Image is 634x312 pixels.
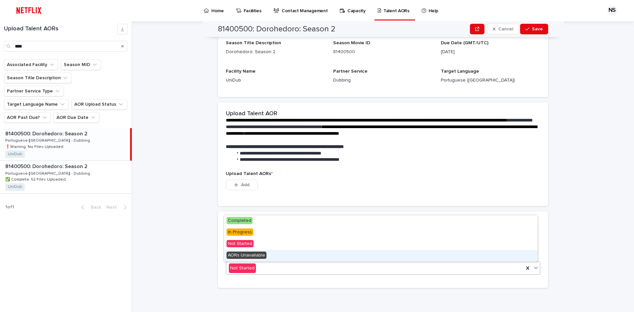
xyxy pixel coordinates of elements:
button: Save [520,24,548,34]
button: AOR Due Date [53,112,99,123]
span: Season Title Description [226,41,281,45]
div: NS [607,5,617,16]
p: Dubbing [333,77,433,84]
div: Not Started [224,238,538,250]
p: Dorohedoro: Season 2 [226,49,325,55]
p: UniDub [226,77,325,84]
button: Season MID [61,59,101,70]
span: Cancel [498,27,513,31]
span: Add [241,183,249,187]
button: Back [76,204,104,210]
a: UniDub [8,152,22,156]
span: Season Movie ID [333,41,370,45]
div: In Progress [224,227,538,238]
span: In Progress [227,228,253,236]
img: ifQbXi3ZQGMSEF7WDB7W [13,4,45,17]
span: Due Date (GMT/UTC) [441,41,488,45]
span: Save [532,27,543,31]
input: Search [4,41,128,52]
h2: Upload Talent AOR [226,110,277,118]
p: ✅ Complete: 52 Files Uploaded [5,176,67,182]
p: 81400500: Dorohedoro: Season 2 [5,129,89,137]
button: Add [226,180,258,190]
p: 81400500: Dorohedoro: Season 2 [5,162,89,170]
button: Target Language Name [4,99,69,110]
span: Next [106,205,121,210]
span: Back [87,205,101,210]
a: UniDub [8,185,22,189]
button: AOR Upload Status [71,99,127,110]
span: Completed [227,217,253,224]
button: Season Title Description [4,73,72,83]
h1: Upload Talent AORs [4,25,117,33]
span: Facility Name [226,69,256,74]
button: AOR Past Due? [4,112,51,123]
button: Next [104,204,132,210]
button: Partner Service Type [4,86,64,96]
p: Portuguese ([GEOGRAPHIC_DATA]) - Dubbing [5,170,91,176]
span: Not Started [227,240,254,247]
div: Completed [224,215,538,227]
p: Portuguese ([GEOGRAPHIC_DATA]) [441,77,540,84]
span: Partner Service [333,69,368,74]
button: Associated Facility [4,59,58,70]
span: Target Language [441,69,479,74]
p: ❗️Warning: No Files Uploaded [5,143,65,149]
span: Upload Talent AORs [226,171,273,176]
h2: 81400500: Dorohedoro: Season 2 [218,24,335,34]
div: AORs Unavailable [224,250,538,261]
p: [DATE] [441,49,540,55]
p: Portuguese ([GEOGRAPHIC_DATA]) - Dubbing [5,137,91,143]
span: AORs Unavailable [227,252,266,259]
div: Not Started [229,263,256,273]
button: Cancel [487,24,519,34]
p: 81400500 [333,49,433,55]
